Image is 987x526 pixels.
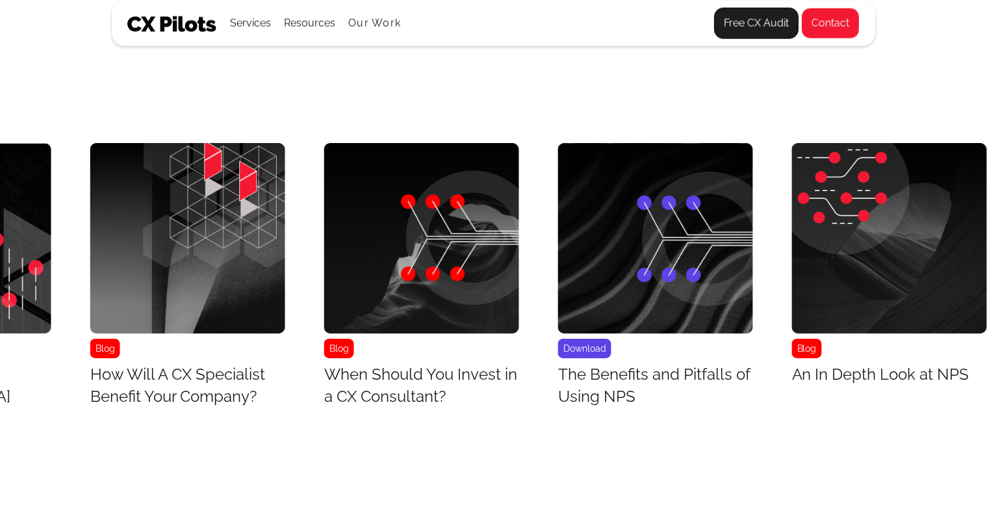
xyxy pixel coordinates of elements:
div: Services [230,1,271,46]
div: 32 / 43 [90,143,285,413]
div: Resources [284,14,335,33]
h3: The Benefits and Pitfalls of Using NPS [558,363,753,408]
div: Blog [90,339,120,358]
div: 35 / 43 [792,143,987,390]
a: BlogWhen Should You Invest in a CX Consultant? [324,143,519,412]
a: DownloadThe Benefits and Pitfalls of Using NPS [558,143,753,412]
div: Download [558,339,611,358]
div: 33 / 43 [324,143,519,412]
h3: How Will A CX Specialist Benefit Your Company? [90,363,285,408]
div: Services [230,14,271,33]
a: Contact [801,8,860,39]
div: Blog [792,339,822,358]
div: Blog [324,339,354,358]
a: Free CX Audit [714,8,799,39]
a: BlogHow Will A CX Specialist Benefit Your Company? [90,143,285,413]
a: BlogAn In Depth Look at NPS [792,143,987,390]
div: 34 / 43 [558,143,753,412]
h3: An In Depth Look at NPS [792,363,969,386]
h3: When Should You Invest in a CX Consultant? [324,363,519,408]
a: Our Work [348,18,401,29]
div: Resources [284,1,335,46]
